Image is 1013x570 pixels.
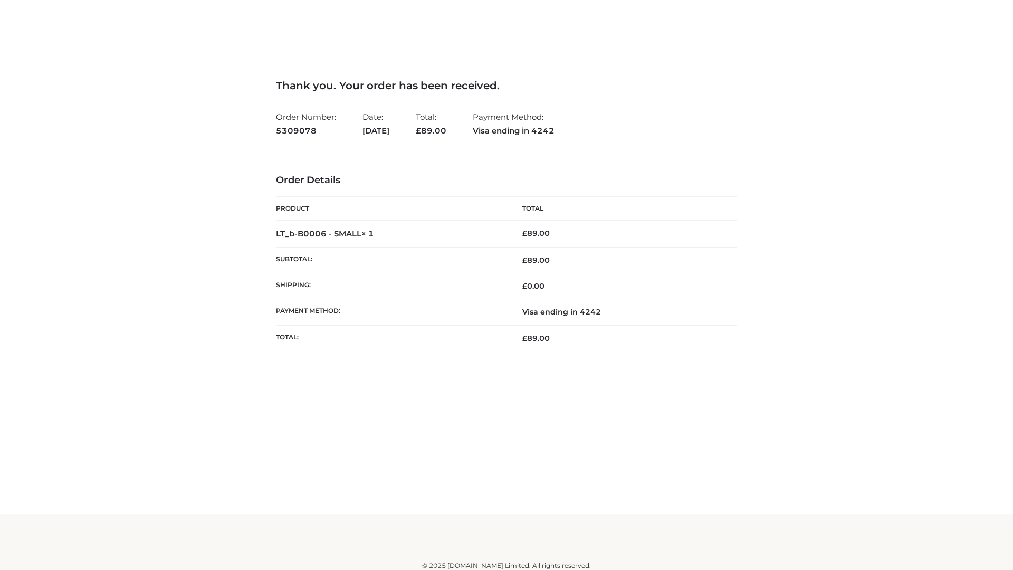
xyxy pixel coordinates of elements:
th: Subtotal: [276,247,506,273]
td: Visa ending in 4242 [506,299,737,325]
bdi: 89.00 [522,229,550,238]
span: £ [522,255,527,265]
span: £ [522,334,527,343]
li: Date: [362,108,389,140]
li: Order Number: [276,108,336,140]
th: Product [276,197,506,221]
span: £ [522,281,527,291]
strong: 5309078 [276,124,336,138]
span: £ [522,229,527,238]
li: Payment Method: [473,108,555,140]
th: Shipping: [276,273,506,299]
strong: [DATE] [362,124,389,138]
span: £ [416,126,421,136]
span: 89.00 [416,126,446,136]
strong: LT_b-B0006 - SMALL [276,229,374,239]
th: Total [506,197,737,221]
h3: Thank you. Your order has been received. [276,79,737,92]
h3: Order Details [276,175,737,186]
bdi: 0.00 [522,281,544,291]
th: Payment method: [276,299,506,325]
span: 89.00 [522,255,550,265]
li: Total: [416,108,446,140]
th: Total: [276,325,506,351]
strong: Visa ending in 4242 [473,124,555,138]
span: 89.00 [522,334,550,343]
strong: × 1 [361,229,374,239]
